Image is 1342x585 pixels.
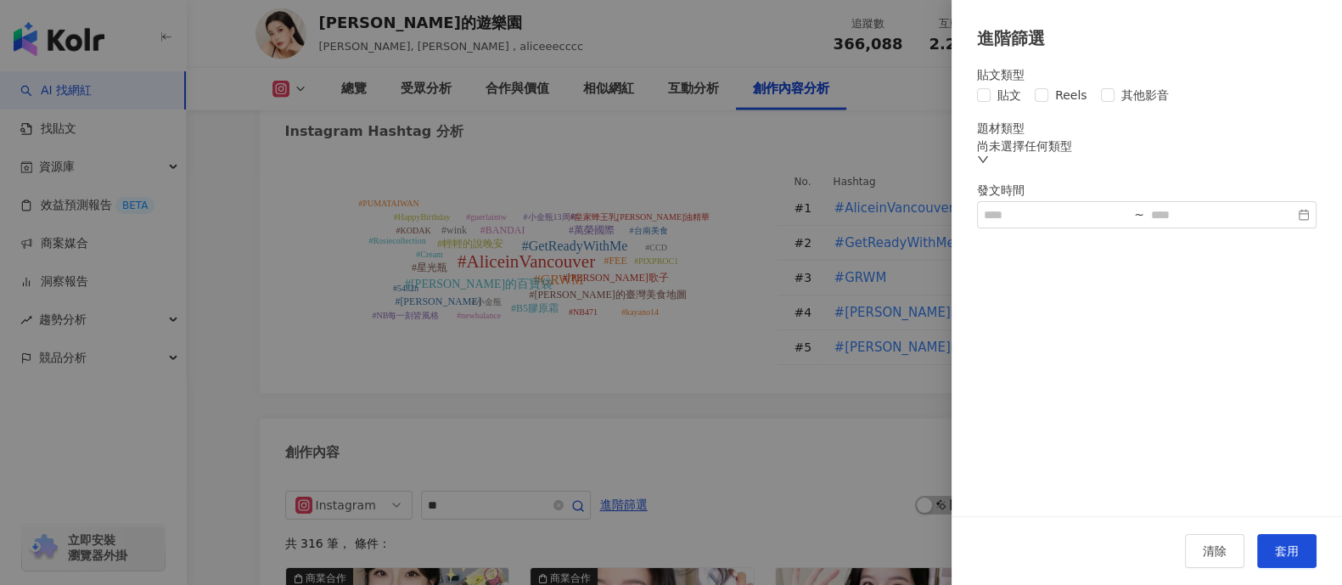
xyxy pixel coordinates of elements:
[1257,534,1317,568] button: 套用
[977,154,989,166] span: down
[1275,544,1299,558] span: 套用
[977,139,1317,153] div: 尚未選擇任何類型
[1127,209,1151,221] div: ~
[1203,544,1227,558] span: 清除
[1185,534,1244,568] button: 清除
[991,86,1028,104] span: 貼文
[977,121,1317,135] div: 題材類型
[977,183,1317,197] div: 發文時間
[977,25,1317,51] div: 進階篩選
[1115,86,1176,104] span: 其他影音
[1048,86,1094,104] span: Reels
[977,68,1317,82] div: 貼文類型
